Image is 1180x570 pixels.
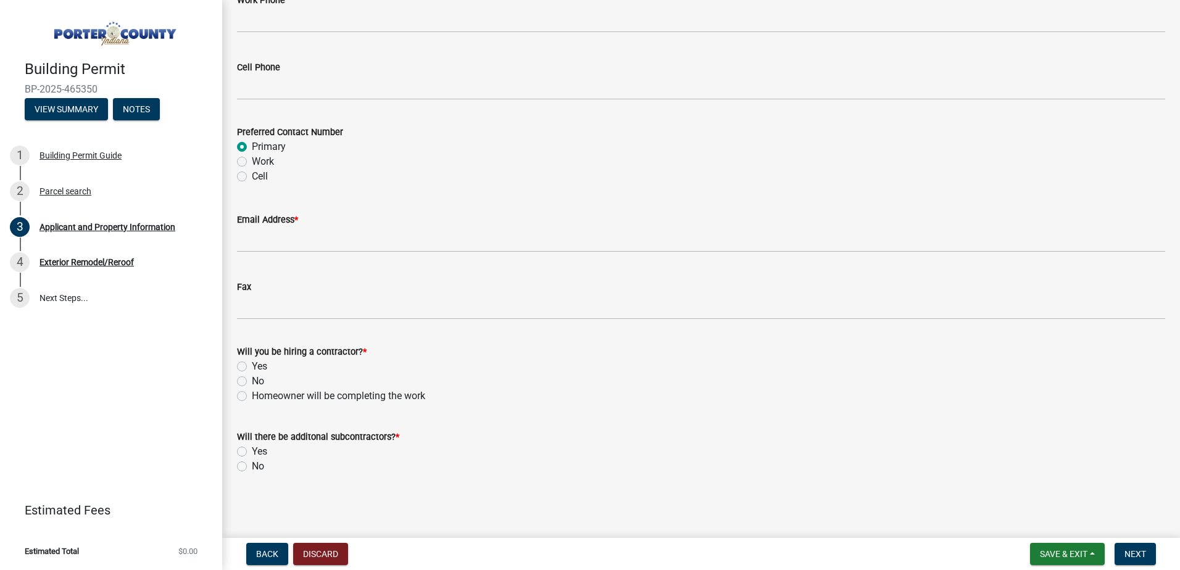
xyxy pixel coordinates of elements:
[10,181,30,201] div: 2
[237,128,343,137] label: Preferred Contact Number
[10,498,202,522] a: Estimated Fees
[25,60,212,78] h4: Building Permit
[1040,549,1087,559] span: Save & Exit
[252,359,267,374] label: Yes
[252,154,274,169] label: Work
[39,187,91,196] div: Parcel search
[256,549,278,559] span: Back
[10,288,30,308] div: 5
[252,389,425,403] label: Homeowner will be completing the work
[39,258,134,266] div: Exterior Remodel/Reroof
[237,348,367,357] label: Will you be hiring a contractor?
[1124,549,1146,559] span: Next
[10,252,30,272] div: 4
[252,374,264,389] label: No
[252,459,264,474] label: No
[293,543,348,565] button: Discard
[252,139,286,154] label: Primary
[246,543,288,565] button: Back
[237,433,399,442] label: Will there be additonal subcontractors?
[113,105,160,115] wm-modal-confirm: Notes
[25,13,202,47] img: Porter County, Indiana
[39,151,122,160] div: Building Permit Guide
[25,547,79,555] span: Estimated Total
[237,216,298,225] label: Email Address
[237,64,280,72] label: Cell Phone
[252,169,268,184] label: Cell
[1115,543,1156,565] button: Next
[39,223,175,231] div: Applicant and Property Information
[25,98,108,120] button: View Summary
[10,217,30,237] div: 3
[178,547,197,555] span: $0.00
[252,444,267,459] label: Yes
[237,283,251,292] label: Fax
[25,83,197,95] span: BP-2025-465350
[1030,543,1105,565] button: Save & Exit
[10,146,30,165] div: 1
[113,98,160,120] button: Notes
[25,105,108,115] wm-modal-confirm: Summary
